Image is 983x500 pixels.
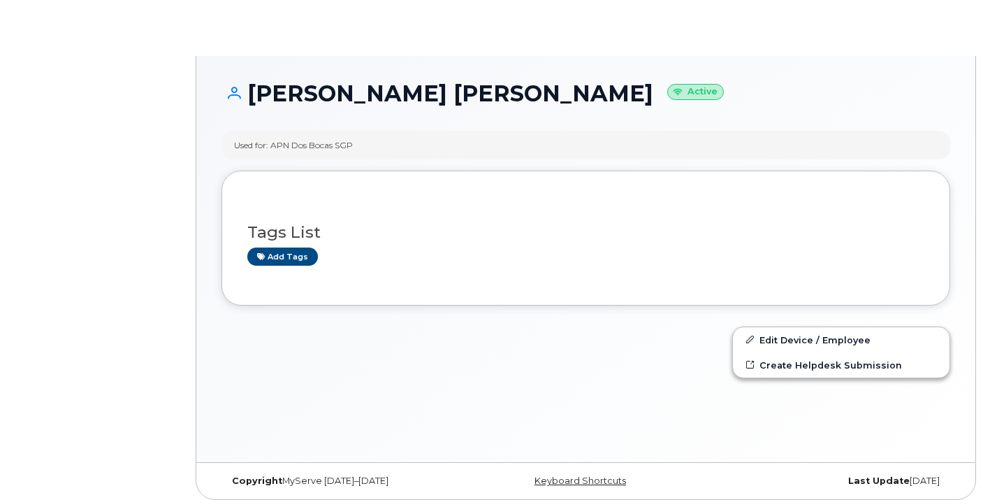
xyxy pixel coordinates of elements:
strong: Copyright [232,476,282,486]
strong: Last Update [848,476,910,486]
div: MyServe [DATE]–[DATE] [221,476,465,487]
a: Keyboard Shortcuts [534,476,626,486]
a: Add tags [247,248,318,265]
h1: [PERSON_NAME] [PERSON_NAME] [221,81,950,106]
small: Active [667,84,724,100]
div: Used for: APN Dos Bocas SGP [234,139,353,151]
div: [DATE] [707,476,950,487]
a: Create Helpdesk Submission [733,352,949,378]
h3: Tags List [247,224,924,241]
a: Edit Device / Employee [733,327,949,352]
